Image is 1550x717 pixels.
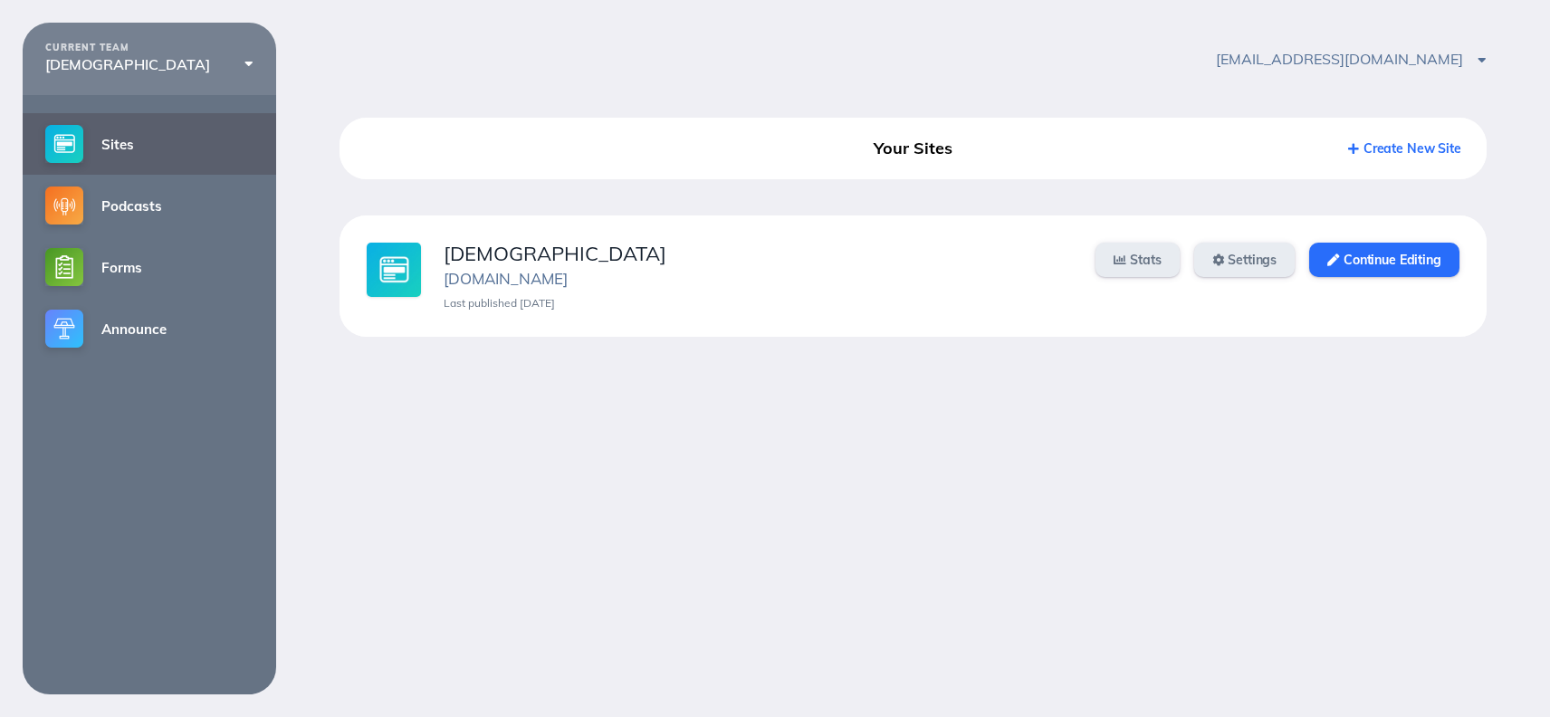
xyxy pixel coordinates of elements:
a: [DOMAIN_NAME] [444,269,568,288]
div: Last published [DATE] [444,297,1073,310]
span: [EMAIL_ADDRESS][DOMAIN_NAME] [1216,50,1486,68]
a: Settings [1194,243,1296,277]
img: sites-small@2x.png [45,125,83,163]
div: [DEMOGRAPHIC_DATA] [45,56,254,72]
a: Podcasts [23,175,276,236]
img: podcasts-small@2x.png [45,186,83,225]
div: [DEMOGRAPHIC_DATA] [444,243,1073,265]
img: sites-large@2x.jpg [367,243,421,297]
div: Your Sites [731,132,1096,165]
a: Stats [1096,243,1179,277]
img: announce-small@2x.png [45,310,83,348]
div: CURRENT TEAM [45,43,254,53]
img: forms-small@2x.png [45,248,83,286]
a: Create New Site [1348,140,1461,157]
a: Continue Editing [1309,243,1459,277]
a: Sites [23,113,276,175]
a: Announce [23,298,276,359]
a: Forms [23,236,276,298]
